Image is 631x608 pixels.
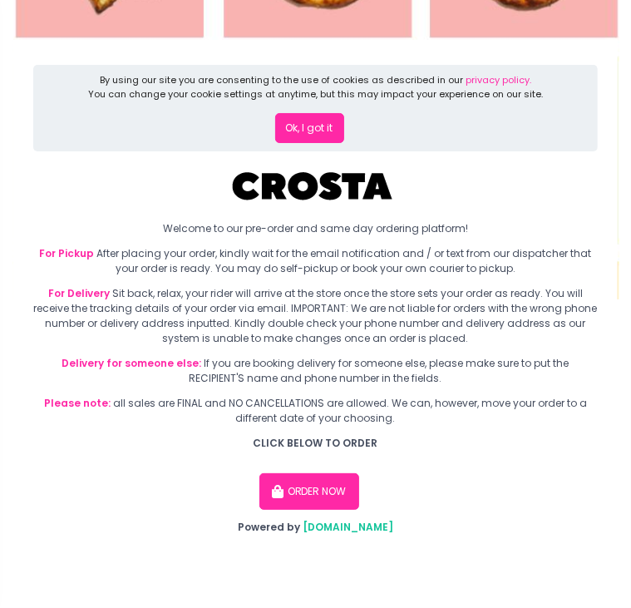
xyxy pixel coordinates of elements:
[44,396,111,410] b: Please note:
[33,246,598,276] div: After placing your order, kindly wait for the email notification and / or text from our dispatche...
[275,113,344,143] button: Ok, I got it
[303,520,393,534] a: [DOMAIN_NAME]
[466,73,531,87] a: privacy policy.
[33,436,598,451] div: CLICK BELOW TO ORDER
[48,286,110,300] b: For Delivery
[33,286,598,346] div: Sit back, relax, your rider will arrive at the store once the store sets your order as ready. You...
[40,246,95,260] b: For Pickup
[88,73,543,101] div: By using our site you are consenting to the use of cookies as described in our You can change you...
[33,221,598,236] div: Welcome to our pre-order and same day ordering platform!
[230,161,397,211] img: Crosta Pizzeria
[33,520,598,535] div: Powered by
[259,473,359,510] button: ORDER NOW
[33,356,598,386] div: If you are booking delivery for someone else, please make sure to put the RECIPIENT'S name and ph...
[33,396,598,426] div: all sales are FINAL and NO CANCELLATIONS are allowed. We can, however, move your order to a diffe...
[62,356,202,370] b: Delivery for someone else:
